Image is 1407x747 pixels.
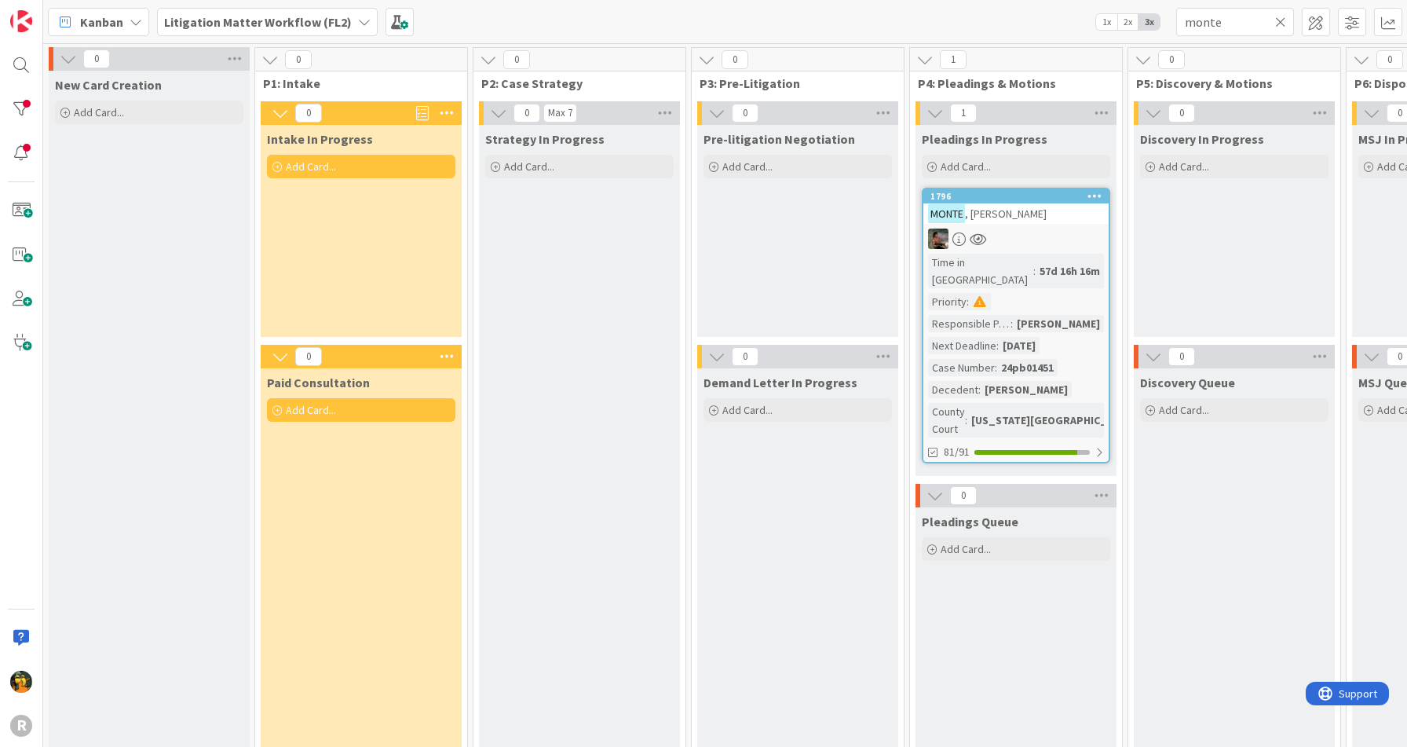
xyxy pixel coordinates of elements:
div: Case Number [928,359,995,376]
div: Time in [GEOGRAPHIC_DATA] [928,254,1033,288]
span: 3x [1138,14,1160,30]
div: R [10,715,32,737]
div: MW [923,229,1109,249]
span: 0 [285,50,312,69]
span: 2x [1117,14,1138,30]
span: 0 [513,104,540,123]
span: 0 [732,347,758,366]
span: Add Card... [1159,159,1209,174]
div: 24pb01451 [997,359,1058,376]
span: P1: Intake [263,75,448,91]
span: Add Card... [722,159,773,174]
span: Add Card... [1159,403,1209,417]
span: New Card Creation [55,77,162,93]
span: Pleadings Queue [922,514,1018,529]
span: : [965,412,967,429]
span: Add Card... [722,403,773,417]
img: MR [10,671,32,693]
span: P4: Pleadings & Motions [918,75,1102,91]
img: MW [928,229,948,249]
span: , [PERSON_NAME] [965,207,1047,221]
span: Intake In Progress [267,131,373,147]
div: [US_STATE][GEOGRAPHIC_DATA] [967,412,1140,429]
div: Next Deadline [928,337,996,354]
span: 0 [1168,104,1195,123]
span: : [1010,315,1013,332]
mark: MONTE [928,204,965,222]
div: 1796 [923,189,1109,203]
div: Priority [928,293,967,310]
span: 0 [1376,50,1403,69]
div: 1796MONTE, [PERSON_NAME] [923,189,1109,224]
span: Add Card... [504,159,554,174]
input: Quick Filter... [1176,8,1294,36]
span: Pre-litigation Negotiation [703,131,855,147]
div: County Court [928,403,965,438]
span: 0 [732,104,758,123]
span: 0 [295,104,322,123]
div: [PERSON_NAME] [981,381,1072,398]
div: [DATE] [999,337,1040,354]
span: Add Card... [74,105,124,119]
span: : [995,359,997,376]
span: Add Card... [941,542,991,556]
span: Add Card... [941,159,991,174]
div: Responsible Paralegal [928,315,1010,332]
span: P5: Discovery & Motions [1136,75,1321,91]
span: Add Card... [286,159,336,174]
div: 1796 [930,191,1109,202]
span: 81/91 [944,444,970,460]
span: 0 [295,347,322,366]
span: Paid Consultation [267,375,370,390]
span: P3: Pre-Litigation [700,75,884,91]
span: 0 [1168,347,1195,366]
div: 57d 16h 16m [1036,262,1104,280]
span: Discovery Queue [1140,375,1235,390]
span: 0 [950,486,977,505]
span: : [996,337,999,354]
span: Demand Letter In Progress [703,375,857,390]
span: P2: Case Strategy [481,75,666,91]
span: 1 [940,50,967,69]
span: : [967,293,969,310]
span: 0 [1158,50,1185,69]
div: Decedent [928,381,978,398]
span: 0 [503,50,530,69]
span: Kanban [80,13,123,31]
span: 1x [1096,14,1117,30]
span: 1 [950,104,977,123]
span: : [1033,262,1036,280]
img: Visit kanbanzone.com [10,10,32,32]
span: Discovery In Progress [1140,131,1264,147]
span: 0 [83,49,110,68]
span: Strategy In Progress [485,131,605,147]
div: Max 7 [548,109,572,117]
span: Add Card... [286,403,336,417]
span: Support [33,2,71,21]
span: 0 [722,50,748,69]
span: Pleadings In Progress [922,131,1047,147]
span: : [978,381,981,398]
b: Litigation Matter Workflow (FL2) [164,14,352,30]
div: [PERSON_NAME] [1013,315,1104,332]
